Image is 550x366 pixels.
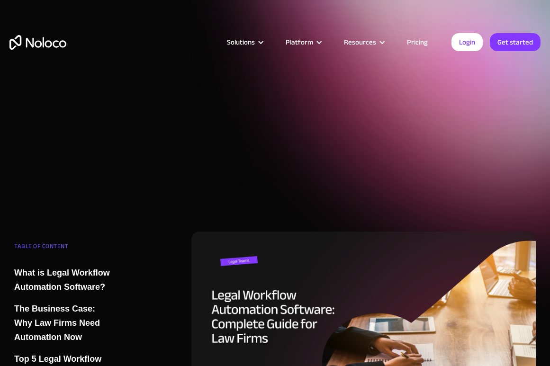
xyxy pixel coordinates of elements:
a: Get started [490,33,541,51]
div: Platform [286,36,313,48]
div: Resources [332,36,395,48]
a: The Business Case: Why Law Firms Need Automation Now [14,302,115,344]
div: TABLE OF CONTENT [14,239,115,258]
a: home [9,35,66,50]
a: Login [451,33,483,51]
div: Platform [274,36,332,48]
div: Solutions [227,36,255,48]
div: Solutions [215,36,274,48]
a: Pricing [395,36,440,48]
a: What is Legal Workflow Automation Software? [14,266,115,294]
div: Resources [344,36,376,48]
